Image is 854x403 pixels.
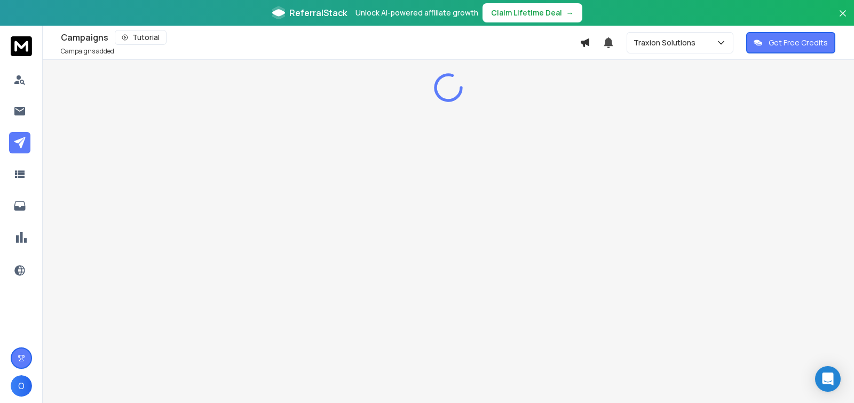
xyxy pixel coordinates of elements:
span: → [566,7,574,18]
p: Unlock AI-powered affiliate growth [355,7,478,18]
div: Open Intercom Messenger [815,366,841,392]
p: Traxion Solutions [634,37,700,48]
button: O [11,375,32,397]
span: ReferralStack [289,6,347,19]
p: Get Free Credits [769,37,828,48]
p: Campaigns added [61,47,114,56]
button: Get Free Credits [746,32,835,53]
button: Claim Lifetime Deal→ [483,3,582,22]
div: Campaigns [61,30,580,45]
button: Tutorial [115,30,167,45]
button: Close banner [836,6,850,32]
